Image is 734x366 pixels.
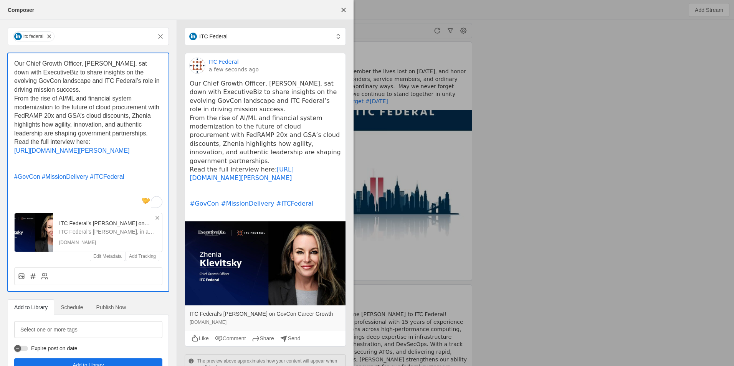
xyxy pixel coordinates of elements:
li: Share [252,335,274,342]
a: #ITCFederal [276,200,313,207]
span: From the rise of AI/ML and financial system modernization to the future of cloud procurement with... [14,95,161,137]
li: Comment [215,335,246,342]
span: Add to Library [14,305,48,310]
span: [URL][DOMAIN_NAME][PERSON_NAME] [14,147,130,154]
a: ITC Federal’s [PERSON_NAME] on GovCon Career Growth[DOMAIN_NAME] [185,305,346,331]
img: ITC Federal’s Zhenia Klevitsky on GovCon Career Growth [15,213,53,252]
li: Like [191,335,209,342]
span: Read the full interview here: [14,138,90,145]
li: Send [280,335,301,342]
span: #MissionDelivery [42,173,88,180]
span: #GovCon [14,173,40,180]
span: Schedule [61,305,83,310]
button: Add Tracking [126,252,159,261]
div: To enrich screen reader interactions, please activate Accessibility in Grammarly extension settings [14,59,162,199]
pre: Our Chief Growth Officer, [PERSON_NAME], sat down with ExecutiveBiz to share insights on the evol... [190,79,341,217]
button: Edit Metadata [90,252,125,261]
div: [DOMAIN_NAME] [59,239,156,246]
img: cache [190,58,205,73]
span: [DOMAIN_NAME] [190,318,341,326]
a: #GovCon [190,200,219,207]
label: Expire post on date [28,345,78,352]
a: a few seconds ago [209,66,259,73]
span: Our Chief Growth Officer, [PERSON_NAME], sat down with ExecutiveBiz to share insights on the evol... [14,60,161,93]
div: Composer [8,6,34,14]
img: cache [185,221,346,305]
a: #MissionDelivery [221,200,274,207]
mat-label: Select one or more tags [20,325,78,334]
span: ITC Federal’s Zhenia Klevitsky on GovCon Career Growth [190,310,341,318]
span: #ITCFederal [90,173,124,180]
div: itc federal [23,33,43,40]
span: ITC Federal [199,33,228,40]
app-icon: Remove [154,215,160,221]
button: Remove all [154,30,167,43]
p: ITC Federal’s Zhenia Klevitsky, in an interview, discusses GovCon career growth and how the indus... [59,228,156,236]
span: Publish Now [96,305,126,310]
div: ITC Federal’s Zhenia Klevitsky on GovCon Career Growth [59,219,156,227]
a: ITC Federal [209,58,239,66]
